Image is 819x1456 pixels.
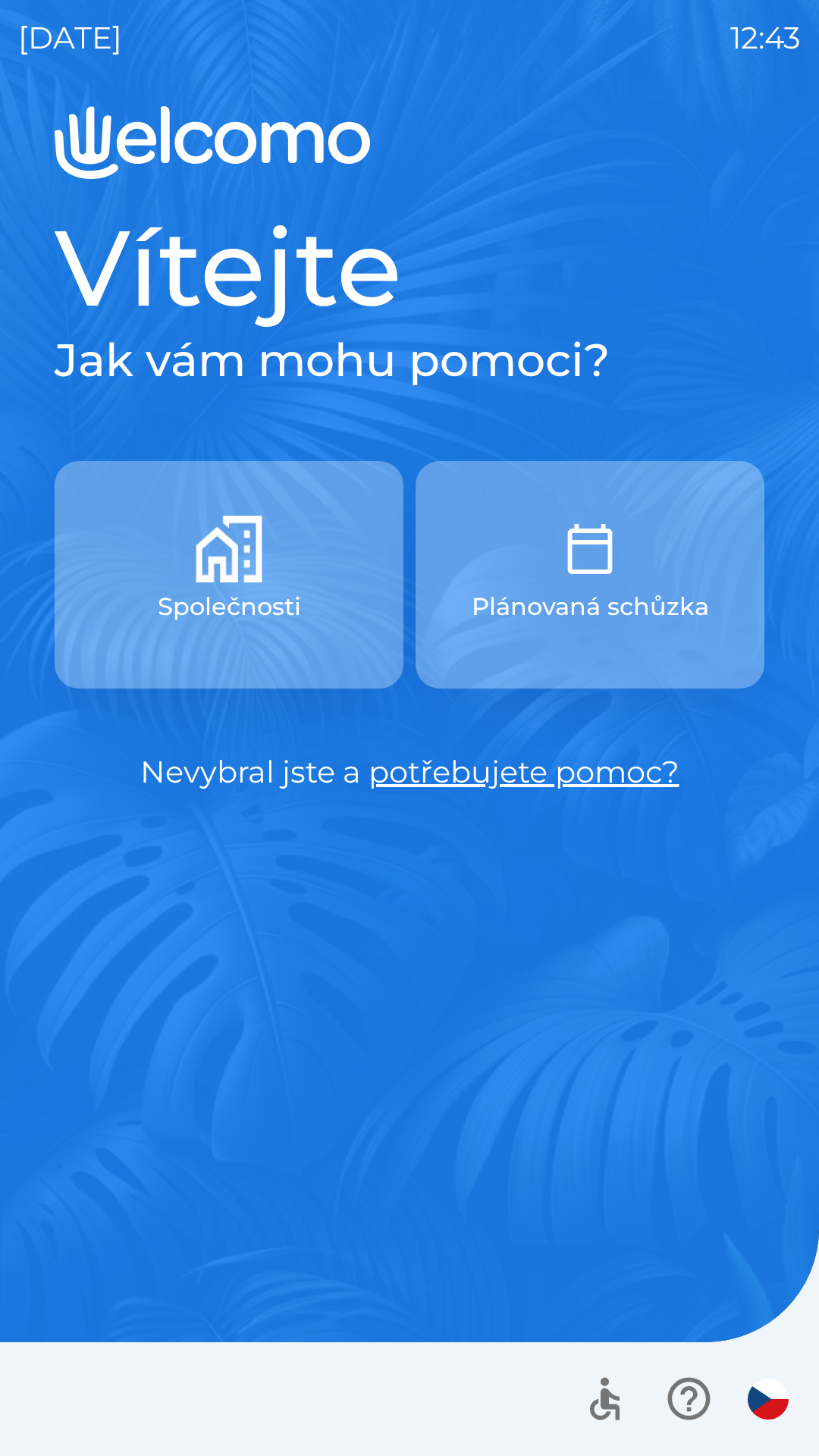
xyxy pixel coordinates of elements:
[55,106,764,179] img: Logo
[55,749,764,795] p: Nevybral jste a
[18,15,122,61] p: [DATE]
[158,588,301,625] p: Společnosti
[748,1379,789,1420] img: cs flag
[472,588,709,625] p: Plánovaná schůzka
[730,15,801,61] p: 12:43
[196,516,262,582] img: 825ce324-eb87-46dd-be6d-9b75a7c278d7.png
[557,516,623,582] img: ebd3962f-d1ed-43ad-a168-1f301a2420fe.png
[55,461,403,689] button: Společnosti
[416,461,764,689] button: Plánovaná schůzka
[55,203,764,332] h1: Vítejte
[369,753,679,790] a: potřebujete pomoc?
[55,332,764,388] h2: Jak vám mohu pomoci?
